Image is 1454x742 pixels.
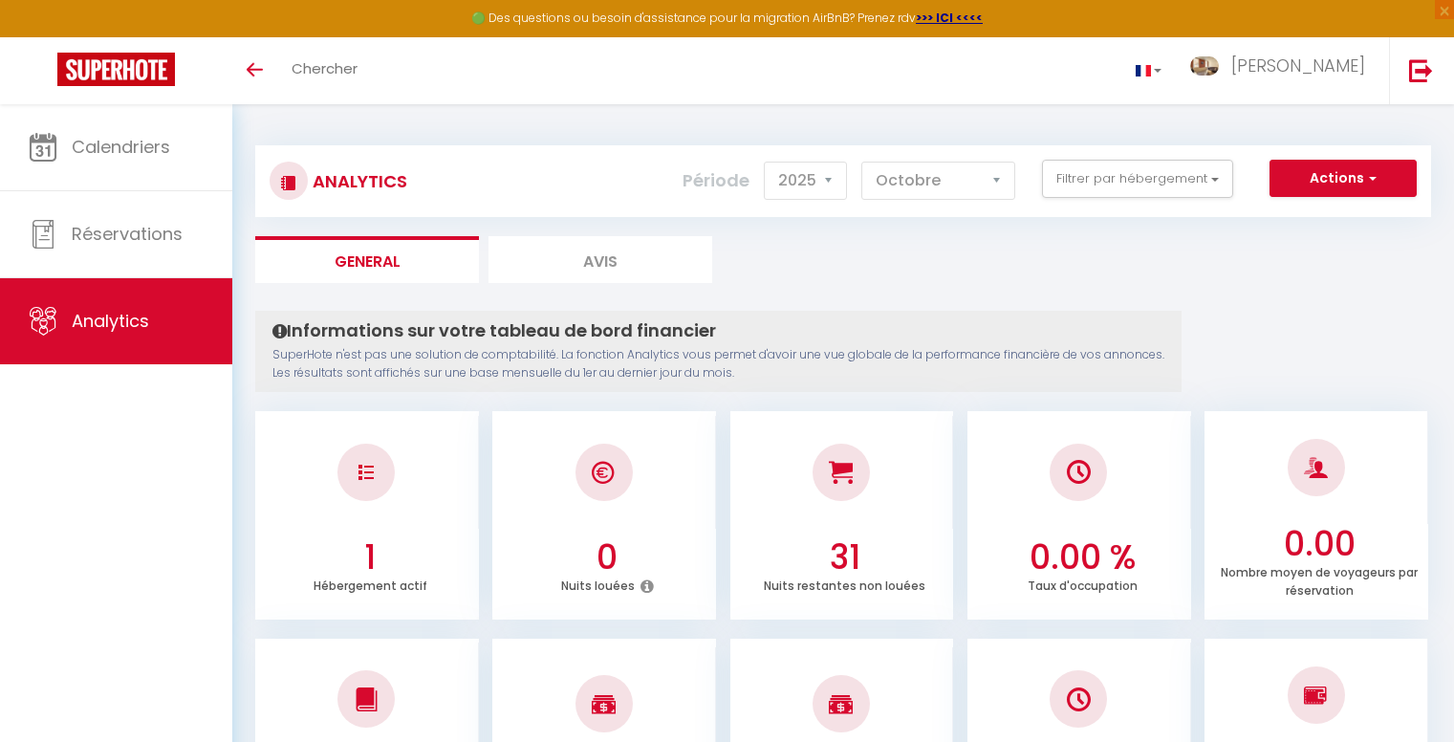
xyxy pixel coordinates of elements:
[504,537,711,578] h3: 0
[358,465,374,480] img: NO IMAGE
[314,574,427,594] p: Hébergement actif
[916,10,983,26] a: >>> ICI <<<<
[72,309,149,333] span: Analytics
[1067,687,1091,711] img: NO IMAGE
[267,537,474,578] h3: 1
[255,236,479,283] li: General
[1304,684,1328,707] img: NO IMAGE
[979,537,1186,578] h3: 0.00 %
[72,135,170,159] span: Calendriers
[741,537,948,578] h3: 31
[488,236,712,283] li: Avis
[308,160,407,203] h3: Analytics
[1270,160,1417,198] button: Actions
[1216,524,1423,564] h3: 0.00
[272,320,1164,341] h4: Informations sur votre tableau de bord financier
[57,53,175,86] img: Super Booking
[277,37,372,104] a: Chercher
[272,346,1164,382] p: SuperHote n'est pas une solution de comptabilité. La fonction Analytics vous permet d'avoir une v...
[72,222,183,246] span: Réservations
[561,574,635,594] p: Nuits louées
[1190,56,1219,76] img: ...
[1042,160,1233,198] button: Filtrer par hébergement
[1176,37,1389,104] a: ... [PERSON_NAME]
[1221,560,1418,599] p: Nombre moyen de voyageurs par réservation
[683,160,749,202] label: Période
[1409,58,1433,82] img: logout
[1231,54,1365,77] span: [PERSON_NAME]
[764,574,925,594] p: Nuits restantes non louées
[1028,574,1138,594] p: Taux d'occupation
[292,58,358,78] span: Chercher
